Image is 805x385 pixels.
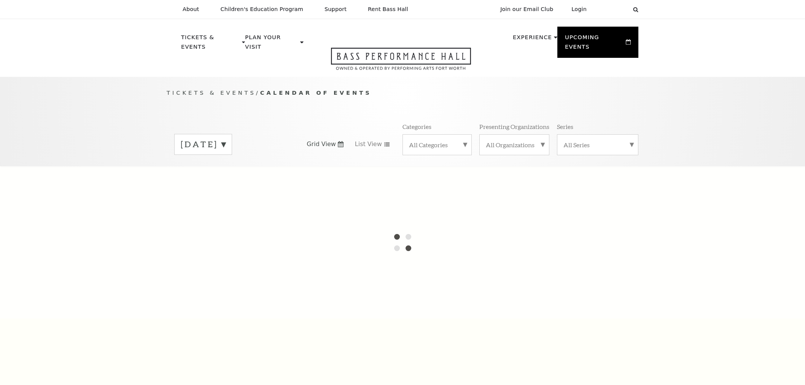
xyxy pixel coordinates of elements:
[557,123,573,130] p: Series
[167,89,256,96] span: Tickets & Events
[307,140,336,148] span: Grid View
[563,141,632,149] label: All Series
[599,6,626,13] select: Select:
[167,88,638,98] p: /
[260,89,372,96] span: Calendar of Events
[245,33,298,56] p: Plan Your Visit
[368,6,408,13] p: Rent Bass Hall
[479,123,549,130] p: Presenting Organizations
[409,141,465,149] label: All Categories
[565,33,624,56] p: Upcoming Events
[183,6,199,13] p: About
[181,33,240,56] p: Tickets & Events
[355,140,382,148] span: List View
[325,6,347,13] p: Support
[181,138,226,150] label: [DATE]
[220,6,303,13] p: Children's Education Program
[486,141,543,149] label: All Organizations
[513,33,552,46] p: Experience
[402,123,431,130] p: Categories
